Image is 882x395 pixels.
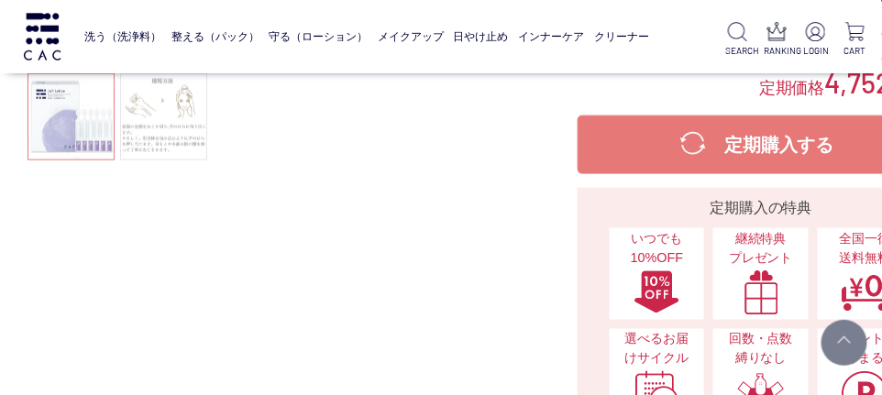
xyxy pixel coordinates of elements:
[722,330,799,369] span: 回数・点数縛りなし
[594,17,649,56] a: クリーナー
[378,17,444,56] a: メイクアップ
[765,44,789,58] p: RANKING
[803,22,828,58] a: LOGIN
[725,44,750,58] p: SEARCH
[725,22,750,58] a: SEARCH
[21,13,63,61] img: logo
[171,17,259,56] a: 整える（パック）
[803,44,828,58] p: LOGIN
[634,269,681,315] img: いつでも10%OFF
[619,229,695,269] span: いつでも10%OFF
[270,17,369,56] a: 守る（ローション）
[843,44,867,58] p: CART
[722,229,799,269] span: 継続特典 プレゼント
[737,269,785,315] img: 継続特典プレゼント
[759,77,825,97] span: 定期価格
[454,17,509,56] a: 日やけ止め
[765,22,789,58] a: RANKING
[619,330,695,369] span: 選べるお届けサイクル
[84,17,161,56] a: 洗う（洗浄料）
[843,22,867,58] a: CART
[518,17,584,56] a: インナーケア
